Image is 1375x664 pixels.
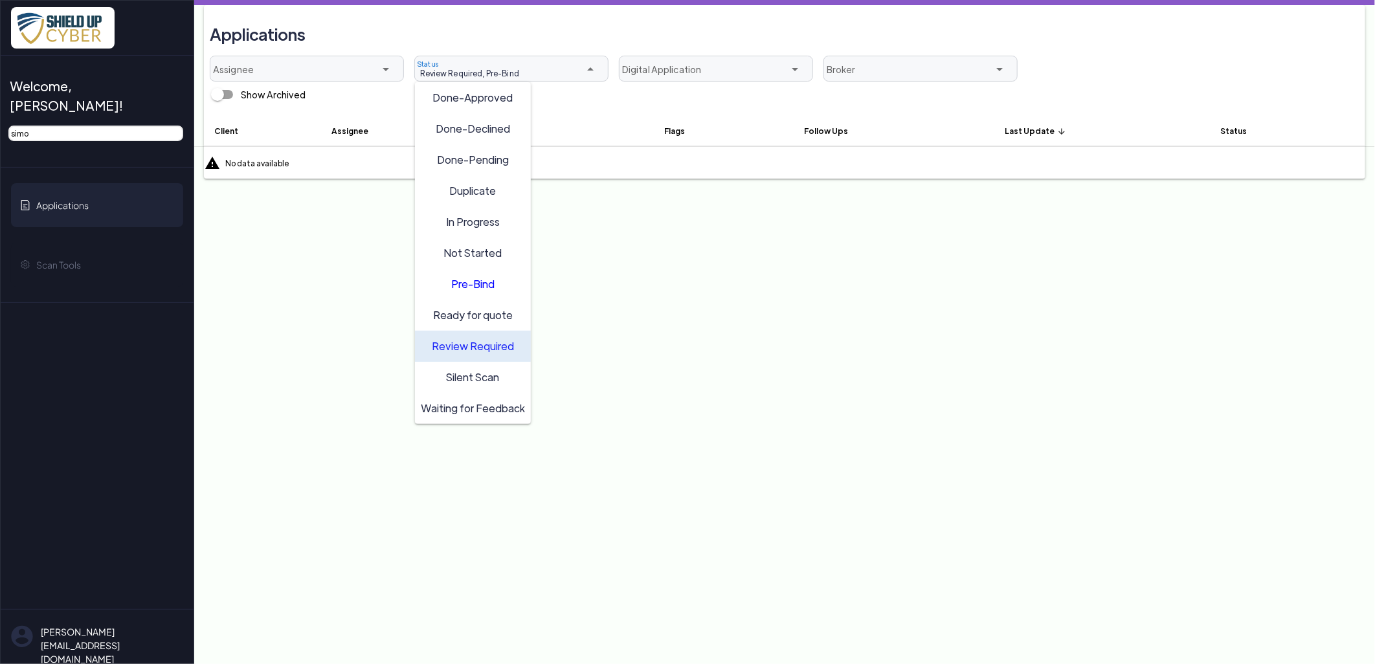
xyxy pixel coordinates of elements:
[472,115,654,146] th: Progress
[1057,127,1066,136] i: arrow_upward
[205,155,220,171] i: warning
[447,370,500,383] span: Silent Scan
[36,199,89,212] span: Applications
[992,61,1007,77] i: arrow_drop_down
[210,18,306,50] h3: Applications
[444,245,502,259] span: Not Started
[194,146,1375,179] div: No data available
[11,7,115,49] img: x7pemu0IxLxkcbZJZdzx2HwkaHwO9aaLS0XkQIJL.png
[205,82,306,107] div: Show Archived
[450,183,497,197] span: Duplicate
[433,90,513,104] span: Done-Approved
[794,115,994,146] th: Follow Ups
[11,71,183,120] a: Welcome, [PERSON_NAME]!
[415,67,519,79] span: Review Required, Pre-Bind
[994,115,1211,146] th: Last Update
[436,121,510,135] span: Done-Declined
[1211,115,1365,146] th: Status
[11,625,33,648] img: su-uw-user-icon.svg
[20,200,30,210] img: application-icon.svg
[437,152,509,166] span: Done-Pending
[654,115,794,146] th: Flags
[204,115,321,146] th: Client
[11,243,183,287] a: Scan Tools
[241,88,306,102] div: Show Archived
[451,276,495,290] span: Pre-Bind
[321,115,472,146] th: Assignee
[583,61,598,77] i: arrow_drop_down
[787,61,803,77] i: arrow_drop_down
[20,260,30,270] img: gear-icon.svg
[36,258,81,272] span: Scan Tools
[8,126,183,141] input: Search by email, assignee, policy # or client
[432,338,514,352] span: Review Required
[446,214,500,228] span: In Progress
[10,76,173,115] span: Welcome, [PERSON_NAME]!
[11,183,183,227] a: Applications
[378,61,394,77] i: arrow_drop_down
[421,401,525,414] span: Waiting for Feedback
[433,307,513,321] span: Ready for quote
